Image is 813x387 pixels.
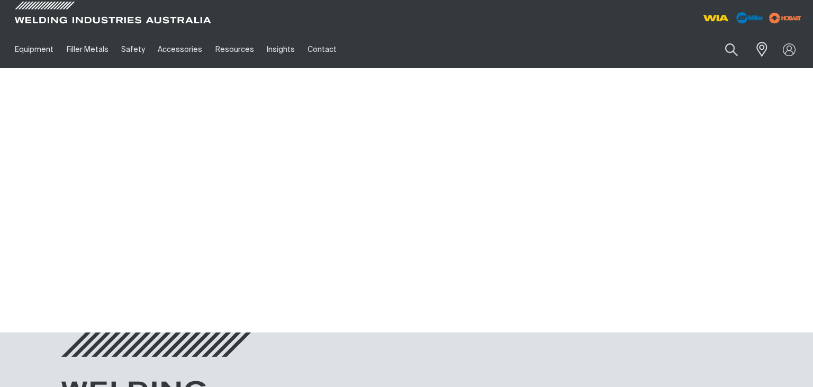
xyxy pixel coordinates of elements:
[8,31,60,68] a: Equipment
[115,31,151,68] a: Safety
[301,31,343,68] a: Contact
[333,282,480,317] h1: Our Brands
[713,37,749,62] button: Search products
[60,31,114,68] a: Filler Metals
[151,31,209,68] a: Accessories
[700,37,749,62] input: Product name or item number...
[260,31,301,68] a: Insights
[8,31,606,68] nav: Main
[209,31,260,68] a: Resources
[766,10,805,26] img: miller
